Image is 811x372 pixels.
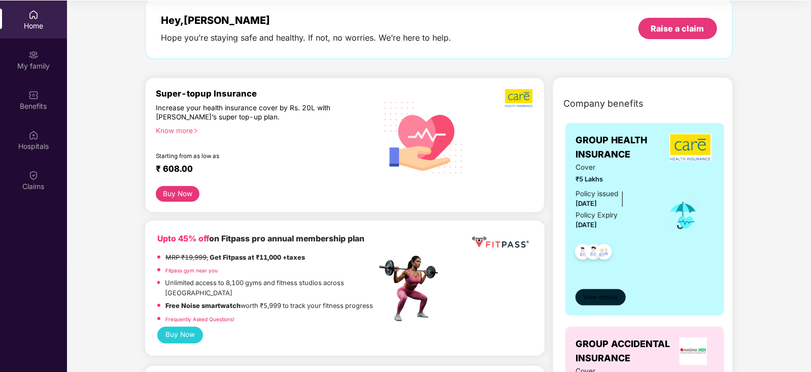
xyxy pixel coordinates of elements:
[210,254,305,261] strong: Get Fitpass at ₹11,000 +taxes
[157,234,364,243] b: on Fitpass pro annual membership plan
[156,164,366,176] div: ₹ 608.00
[157,327,202,344] button: Buy Now
[156,186,199,202] button: Buy Now
[470,233,531,252] img: fppp.png
[165,316,234,322] a: Frequently Asked Questions!
[157,234,209,243] b: Upto 45% off
[563,97,644,111] span: Company benefits
[576,174,653,184] span: ₹5 Lakhs
[581,241,606,266] img: svg+xml;base64,PHN2ZyB4bWxucz0iaHR0cDovL3d3dy53My5vcmcvMjAwMC9zdmciIHdpZHRoPSI0OC45NDMiIGhlaWdodD...
[576,162,653,173] span: Cover
[576,200,597,207] span: [DATE]
[377,89,471,185] img: svg+xml;base64,PHN2ZyB4bWxucz0iaHR0cDovL3d3dy53My5vcmcvMjAwMC9zdmciIHhtbG5zOnhsaW5rPSJodHRwOi8vd3...
[592,241,617,266] img: svg+xml;base64,PHN2ZyB4bWxucz0iaHR0cDovL3d3dy53My5vcmcvMjAwMC9zdmciIHdpZHRoPSI0OC45NDMiIGhlaWdodD...
[584,293,618,302] span: View details
[28,170,39,180] img: svg+xml;base64,PHN2ZyBpZD0iQ2xhaW0iIHhtbG5zPSJodHRwOi8vd3d3LnczLm9yZy8yMDAwL3N2ZyIgd2lkdGg9IjIwIi...
[165,278,376,298] p: Unlimited access to 8,100 gyms and fitness studios across [GEOGRAPHIC_DATA]
[165,267,218,273] a: Fitpass gym near you
[161,33,451,43] div: Hope you’re staying safe and healthy. If not, no worries. We’re here to help.
[576,189,618,200] div: Policy issued
[576,221,597,229] span: [DATE]
[576,289,626,305] button: View details
[576,133,667,162] span: GROUP HEALTH INSURANCE
[161,14,451,26] div: Hey, [PERSON_NAME]
[667,199,700,232] img: icon
[651,23,704,34] div: Raise a claim
[28,130,39,140] img: svg+xml;base64,PHN2ZyBpZD0iSG9zcGl0YWxzIiB4bWxucz0iaHR0cDovL3d3dy53My5vcmcvMjAwMC9zdmciIHdpZHRoPS...
[28,50,39,60] img: svg+xml;base64,PHN2ZyB3aWR0aD0iMjAiIGhlaWdodD0iMjAiIHZpZXdCb3g9IjAgMCAyMCAyMCIgZmlsbD0ibm9uZSIgeG...
[576,210,618,221] div: Policy Expiry
[165,301,373,311] p: worth ₹5,999 to track your fitness progress
[680,337,707,365] img: insurerLogo
[376,253,447,324] img: fpp.png
[156,88,376,99] div: Super-topup Insurance
[576,337,673,366] span: GROUP ACCIDENTAL INSURANCE
[193,128,198,134] span: right
[165,254,208,261] del: MRP ₹19,999,
[28,90,39,100] img: svg+xml;base64,PHN2ZyBpZD0iQmVuZWZpdHMiIHhtbG5zPSJodHRwOi8vd3d3LnczLm9yZy8yMDAwL3N2ZyIgd2lkdGg9Ij...
[156,103,332,121] div: Increase your health insurance cover by Rs. 20L with [PERSON_NAME]’s super top-up plan.
[156,126,370,133] div: Know more
[165,302,241,309] strong: Free Noise smartwatch
[28,10,39,20] img: svg+xml;base64,PHN2ZyBpZD0iSG9tZSIgeG1sbnM9Imh0dHA6Ly93d3cudzMub3JnLzIwMDAvc3ZnIiB3aWR0aD0iMjAiIG...
[570,241,595,266] img: svg+xml;base64,PHN2ZyB4bWxucz0iaHR0cDovL3d3dy53My5vcmcvMjAwMC9zdmciIHdpZHRoPSI0OC45NDMiIGhlaWdodD...
[505,88,534,108] img: b5dec4f62d2307b9de63beb79f102df3.png
[669,134,712,161] img: insurerLogo
[156,152,333,160] div: Starting from as low as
